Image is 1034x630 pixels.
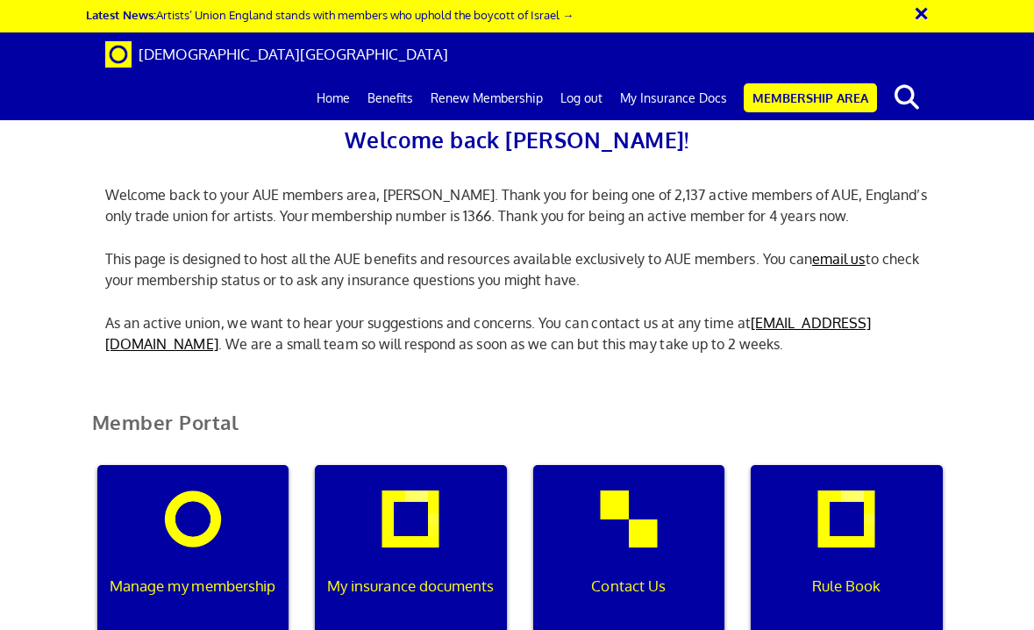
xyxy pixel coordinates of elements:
[86,7,156,22] strong: Latest News:
[611,76,736,120] a: My Insurance Docs
[812,250,866,268] a: email us
[106,575,279,598] p: Manage my membership
[881,79,934,116] button: search
[92,32,461,76] a: Brand [DEMOGRAPHIC_DATA][GEOGRAPHIC_DATA]
[308,76,359,120] a: Home
[542,575,715,598] p: Contact Us
[92,123,943,158] h2: Welcome back [PERSON_NAME]!
[139,45,448,63] span: [DEMOGRAPHIC_DATA][GEOGRAPHIC_DATA]
[92,312,943,354] p: As an active union, we want to hear your suggestions and concerns. You can contact us at any time...
[359,76,422,120] a: Benefits
[760,575,933,598] p: Rule Book
[92,248,943,290] p: This page is designed to host all the AUE benefits and resources available exclusively to AUE mem...
[79,412,956,455] h2: Member Portal
[92,184,943,226] p: Welcome back to your AUE members area, [PERSON_NAME]. Thank you for being one of 2,137 active mem...
[86,7,574,22] a: Latest News:Artists’ Union England stands with members who uphold the boycott of Israel →
[422,76,552,120] a: Renew Membership
[744,83,877,112] a: Membership Area
[324,575,497,598] p: My insurance documents
[552,76,611,120] a: Log out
